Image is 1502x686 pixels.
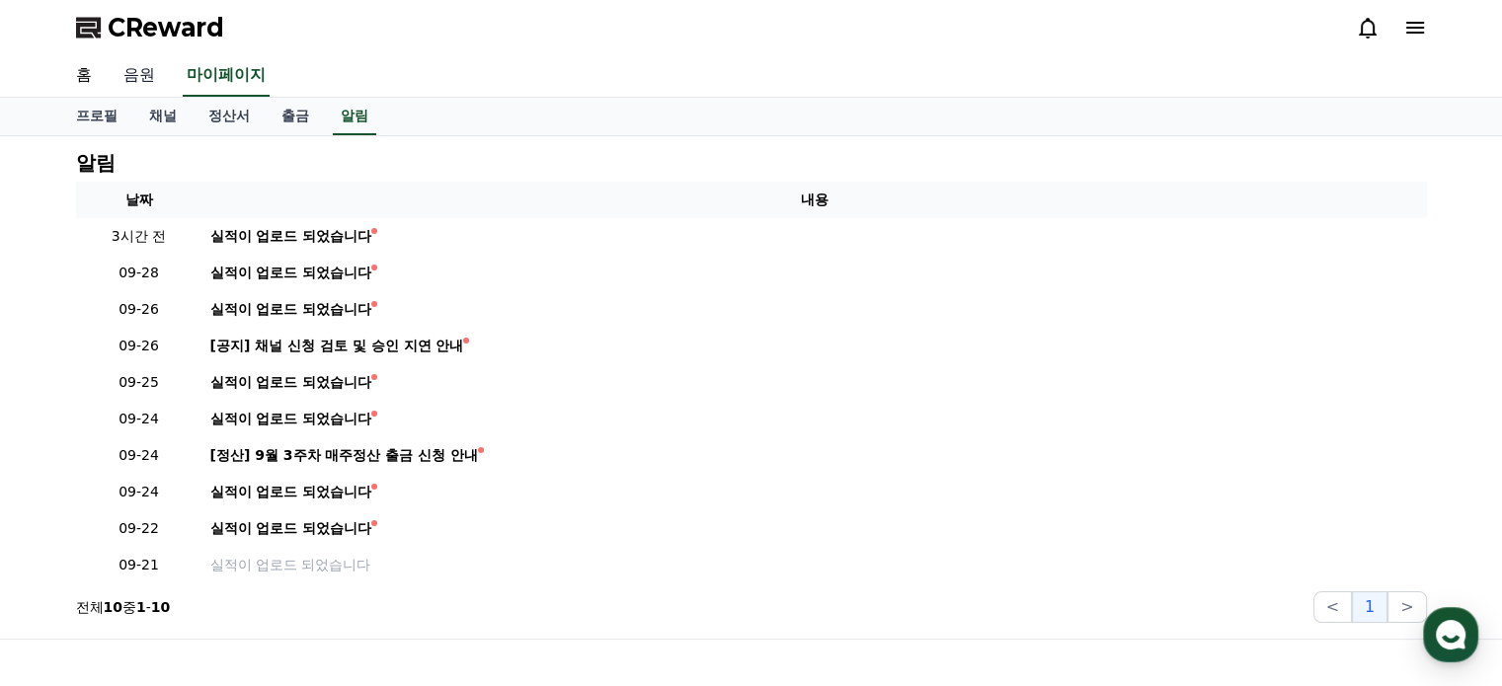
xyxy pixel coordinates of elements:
a: 실적이 업로드 되었습니다 [210,299,1419,320]
button: < [1313,591,1352,623]
p: 09-26 [84,336,195,356]
span: 홈 [62,552,74,568]
p: 전체 중 - [76,597,171,617]
th: 날짜 [76,182,202,218]
p: 09-26 [84,299,195,320]
div: [공지] 채널 신청 검토 및 승인 지연 안내 [210,336,464,356]
strong: 1 [136,599,146,615]
a: 실적이 업로드 되었습니다 [210,226,1419,247]
a: 출금 [266,98,325,135]
div: 실적이 업로드 되었습니다 [210,518,372,539]
a: 실적이 업로드 되었습니다 [210,518,1419,539]
div: 실적이 업로드 되었습니다 [210,409,372,429]
p: 09-22 [84,518,195,539]
a: 음원 [108,55,171,97]
div: 실적이 업로드 되었습니다 [210,263,372,283]
button: > [1387,591,1426,623]
th: 내용 [202,182,1427,218]
a: 프로필 [60,98,133,135]
a: 실적이 업로드 되었습니다 [210,409,1419,429]
a: 설정 [255,522,379,572]
div: 실적이 업로드 되었습니다 [210,372,372,393]
a: 실적이 업로드 되었습니다 [210,372,1419,393]
strong: 10 [104,599,122,615]
a: 알림 [333,98,376,135]
a: 실적이 업로드 되었습니다 [210,263,1419,283]
p: 3시간 전 [84,226,195,247]
p: 09-21 [84,555,195,575]
div: 실적이 업로드 되었습니다 [210,299,372,320]
strong: 10 [151,599,170,615]
a: 홈 [6,522,130,572]
a: 실적이 업로드 되었습니다 [210,482,1419,502]
p: 09-24 [84,409,195,429]
button: 1 [1352,591,1387,623]
div: [정산] 9월 3주차 매주정산 출금 신청 안내 [210,445,479,466]
h4: 알림 [76,152,116,174]
a: 채널 [133,98,193,135]
p: 09-24 [84,482,195,502]
a: 대화 [130,522,255,572]
p: 09-28 [84,263,195,283]
span: 대화 [181,553,204,569]
div: 실적이 업로드 되었습니다 [210,226,372,247]
a: [공지] 채널 신청 검토 및 승인 지연 안내 [210,336,1419,356]
p: 09-25 [84,372,195,393]
span: CReward [108,12,224,43]
div: 실적이 업로드 되었습니다 [210,482,372,502]
a: 홈 [60,55,108,97]
a: 정산서 [193,98,266,135]
p: 09-24 [84,445,195,466]
span: 설정 [305,552,329,568]
a: 마이페이지 [183,55,270,97]
a: 실적이 업로드 되었습니다 [210,555,1419,575]
a: CReward [76,12,224,43]
a: [정산] 9월 3주차 매주정산 출금 신청 안내 [210,445,1419,466]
